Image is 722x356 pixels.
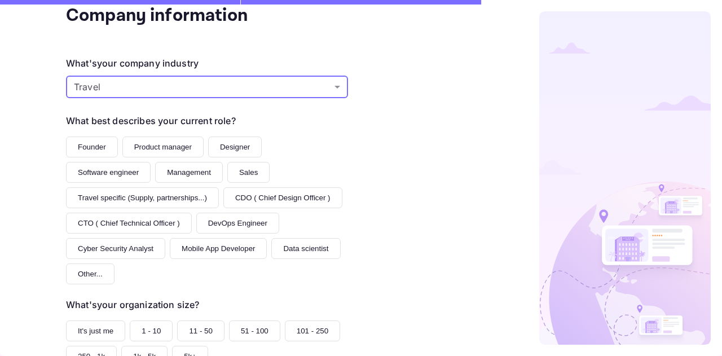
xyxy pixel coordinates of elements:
[170,238,267,259] button: Mobile App Developer
[196,213,279,234] button: DevOps Engineer
[208,137,262,157] button: Designer
[66,76,348,98] div: Without label
[229,320,280,341] button: 51 - 100
[130,320,173,341] button: 1 - 10
[66,114,236,128] div: What best describes your current role?
[66,162,151,183] button: Software engineer
[227,162,270,183] button: Sales
[66,137,118,157] button: Founder
[66,320,125,341] button: It's just me
[122,137,204,157] button: Product manager
[155,162,223,183] button: Management
[285,320,340,341] button: 101 - 250
[66,238,165,259] button: Cyber Security Analyst
[66,213,192,234] button: CTO ( Chief Technical Officer )
[271,238,340,259] button: Data scientist
[177,320,224,341] button: 11 - 50
[66,2,292,29] div: Company information
[66,263,115,284] button: Other...
[66,187,219,208] button: Travel specific (Supply, partnerships...)
[223,187,342,208] button: CDO ( Chief Design Officer )
[66,298,199,311] div: What's your organization size?
[66,56,199,70] div: What's your company industry
[539,11,711,345] img: logo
